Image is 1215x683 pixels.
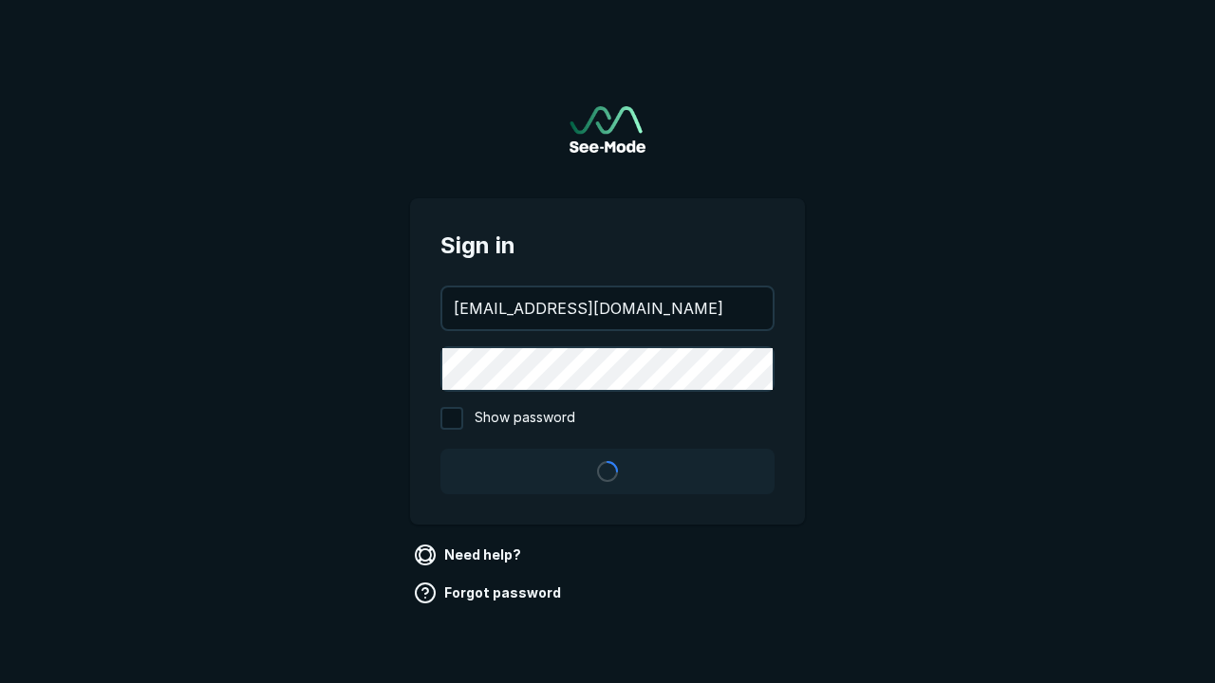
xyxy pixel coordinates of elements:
a: Need help? [410,540,529,570]
span: Show password [475,407,575,430]
input: your@email.com [442,287,773,329]
img: See-Mode Logo [570,106,645,153]
span: Sign in [440,229,775,263]
a: Go to sign in [570,106,645,153]
a: Forgot password [410,578,569,608]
